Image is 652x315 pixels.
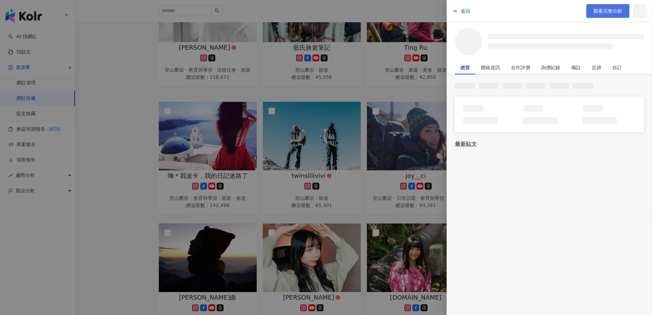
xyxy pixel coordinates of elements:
span: 觀看完整分析 [593,8,622,14]
div: 最新貼文 [455,141,644,148]
div: 合作評價 [511,61,530,74]
div: 詢價紀錄 [541,61,560,74]
div: 自訂 [612,61,622,74]
a: 觀看完整分析 [586,4,629,18]
button: 返回 [452,4,471,18]
div: 足跡 [592,61,601,74]
span: 返回 [461,8,470,14]
div: 備註 [571,61,581,74]
div: 聯絡資訊 [481,61,500,74]
div: 總覽 [460,61,470,74]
